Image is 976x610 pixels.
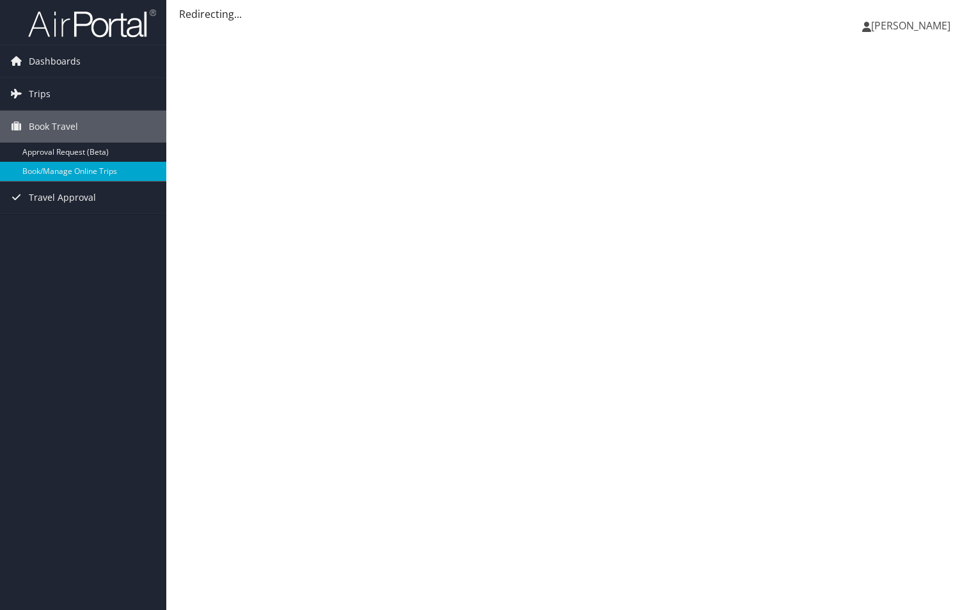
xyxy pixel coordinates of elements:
span: Dashboards [29,45,81,77]
div: Redirecting... [179,6,963,22]
span: Book Travel [29,111,78,143]
span: [PERSON_NAME] [871,19,950,33]
a: [PERSON_NAME] [862,6,963,45]
span: Travel Approval [29,182,96,214]
img: airportal-logo.png [28,8,156,38]
span: Trips [29,78,51,110]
